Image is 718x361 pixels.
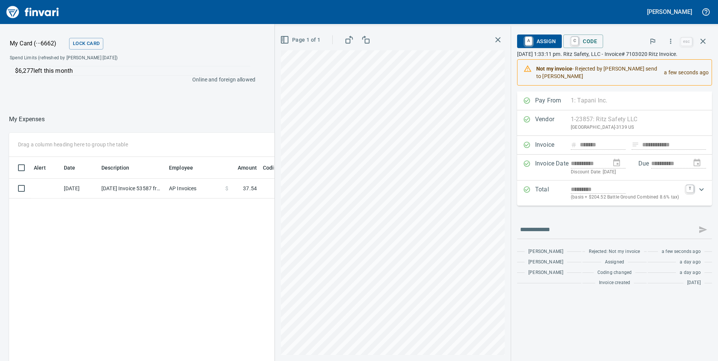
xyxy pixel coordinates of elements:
span: Description [101,163,130,172]
span: [PERSON_NAME] [528,259,563,266]
p: [DATE] 1:33:11 pm. Ritz Safety, LLC - Invoice# 7103020 Ritz Invoice. [517,50,712,58]
a: T [686,185,694,193]
div: - Rejected by [PERSON_NAME] send to [PERSON_NAME] [536,62,658,83]
span: Rejected: Not my invoice [589,248,640,256]
td: AP Invoices [166,179,222,199]
strong: Not my invoice [536,66,572,72]
p: My Card (···6662) [10,39,66,48]
p: My Expenses [9,115,45,124]
img: Finvari [5,3,61,21]
a: esc [681,38,692,46]
span: Close invoice [679,32,712,50]
p: Online and foreign allowed [4,76,255,83]
span: Code [569,35,597,48]
button: Lock Card [69,38,103,50]
button: Page 1 of 1 [279,33,323,47]
button: AAssign [517,35,562,48]
td: [DATE] Invoice 53587 from Van-port Rigging Inc (1-11072) [98,179,166,199]
h5: [PERSON_NAME] [647,8,692,16]
span: 37.54 [243,185,257,192]
p: Total [535,185,571,201]
a: A [525,37,532,45]
span: Invoice created [599,279,631,287]
span: Spend Limits (refreshed by [PERSON_NAME] [DATE]) [10,54,186,62]
span: Employee [169,163,203,172]
span: Coding [263,163,280,172]
span: Description [101,163,139,172]
span: Page 1 of 1 [282,35,320,45]
td: [DATE] [61,179,98,199]
span: Date [64,163,85,172]
span: Coding [263,163,290,172]
div: a few seconds ago [658,62,709,83]
span: Amount [238,163,257,172]
span: a day ago [680,259,701,266]
span: [DATE] [687,279,701,287]
p: Drag a column heading here to group the table [18,141,128,148]
span: a day ago [680,269,701,277]
div: Expand [517,180,712,206]
span: Amount [228,163,257,172]
span: Assigned [605,259,624,266]
span: Alert [34,163,56,172]
span: Employee [169,163,193,172]
span: Alert [34,163,46,172]
span: a few seconds ago [662,248,701,256]
span: [PERSON_NAME] [528,269,563,277]
a: C [571,37,578,45]
span: Coding changed [597,269,632,277]
span: This records your message into the invoice and notifies anyone mentioned [694,221,712,239]
span: Date [64,163,75,172]
span: Assign [523,35,556,48]
button: CCode [563,35,603,48]
p: $6,277 left this month [15,66,250,75]
button: [PERSON_NAME] [645,6,694,18]
nav: breadcrumb [9,115,45,124]
span: [PERSON_NAME] [528,248,563,256]
span: $ [225,185,228,192]
p: (basis + $204.52 Battle Ground Combined 8.6% tax) [571,194,682,201]
span: Lock Card [73,39,100,48]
